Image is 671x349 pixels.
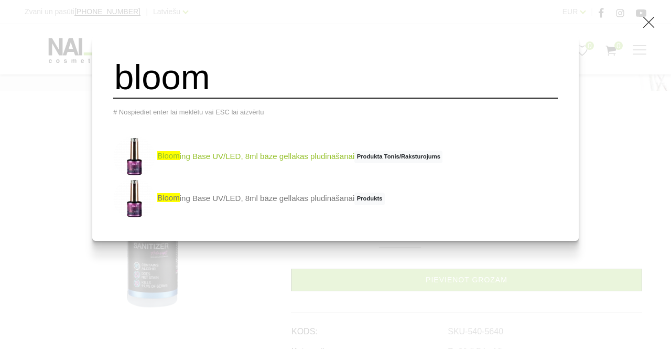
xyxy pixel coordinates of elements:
a: blooming Base UV/LED, 8ml bāze gellakas pludināšanaiProdukta Tonis/Raksturojums [113,136,442,178]
span: bloom [157,151,180,160]
span: # Nospiediet enter lai meklētu vai ESC lai aizvērtu [113,108,264,116]
img: Blooming Base UV/LED - caurspīdīga bāze, kas paredzēta pludināšanas dizaina izveidei, aktuālajiem... [113,136,155,178]
a: blooming Base UV/LED, 8ml bāze gellakas pludināšanaiProdukts [113,178,385,220]
input: Meklēt produktus ... [113,56,558,99]
span: Produkta Tonis/Raksturojums [354,151,442,163]
span: Produkts [354,193,385,205]
span: bloom [157,193,180,202]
